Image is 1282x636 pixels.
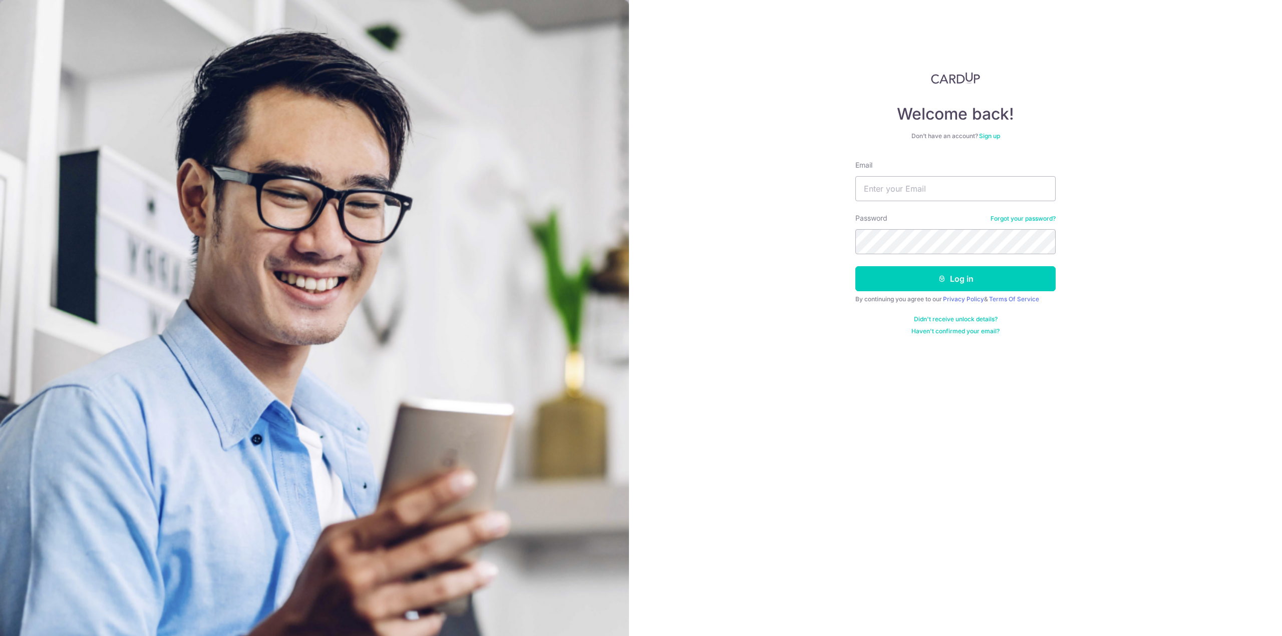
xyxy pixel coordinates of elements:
h4: Welcome back! [855,104,1056,124]
a: Sign up [979,132,1000,140]
a: Terms Of Service [989,295,1039,303]
input: Enter your Email [855,176,1056,201]
label: Email [855,160,872,170]
img: CardUp Logo [931,72,980,84]
a: Haven't confirmed your email? [911,327,1000,335]
a: Forgot your password? [991,215,1056,223]
div: Don’t have an account? [855,132,1056,140]
label: Password [855,213,887,223]
button: Log in [855,266,1056,291]
a: Didn't receive unlock details? [914,315,998,323]
a: Privacy Policy [943,295,984,303]
div: By continuing you agree to our & [855,295,1056,303]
